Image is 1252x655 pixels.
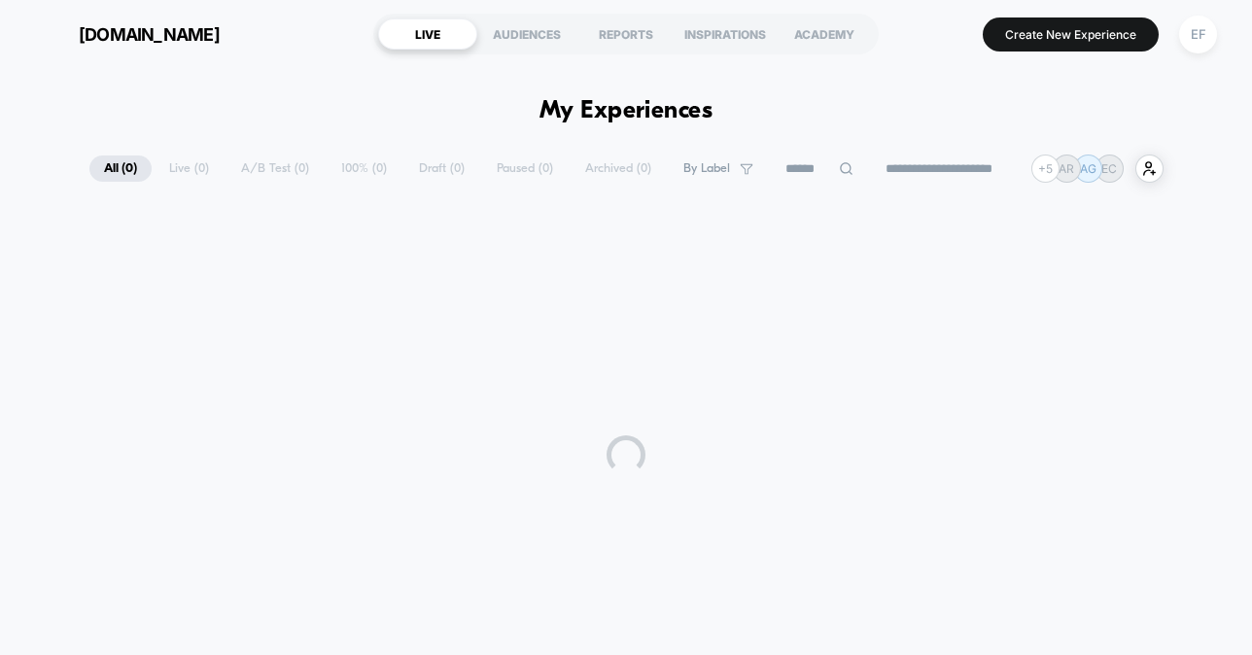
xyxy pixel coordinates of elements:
[775,18,874,50] div: ACADEMY
[79,24,220,45] span: [DOMAIN_NAME]
[1173,15,1223,54] button: EF
[683,161,730,176] span: By Label
[29,18,226,50] button: [DOMAIN_NAME]
[676,18,775,50] div: INSPIRATIONS
[983,17,1159,52] button: Create New Experience
[1059,161,1074,176] p: AR
[89,155,152,182] span: All ( 0 )
[477,18,576,50] div: AUDIENCES
[1101,161,1117,176] p: EC
[1179,16,1217,53] div: EF
[539,97,713,125] h1: My Experiences
[576,18,676,50] div: REPORTS
[1031,155,1060,183] div: + 5
[378,18,477,50] div: LIVE
[1080,161,1096,176] p: AG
